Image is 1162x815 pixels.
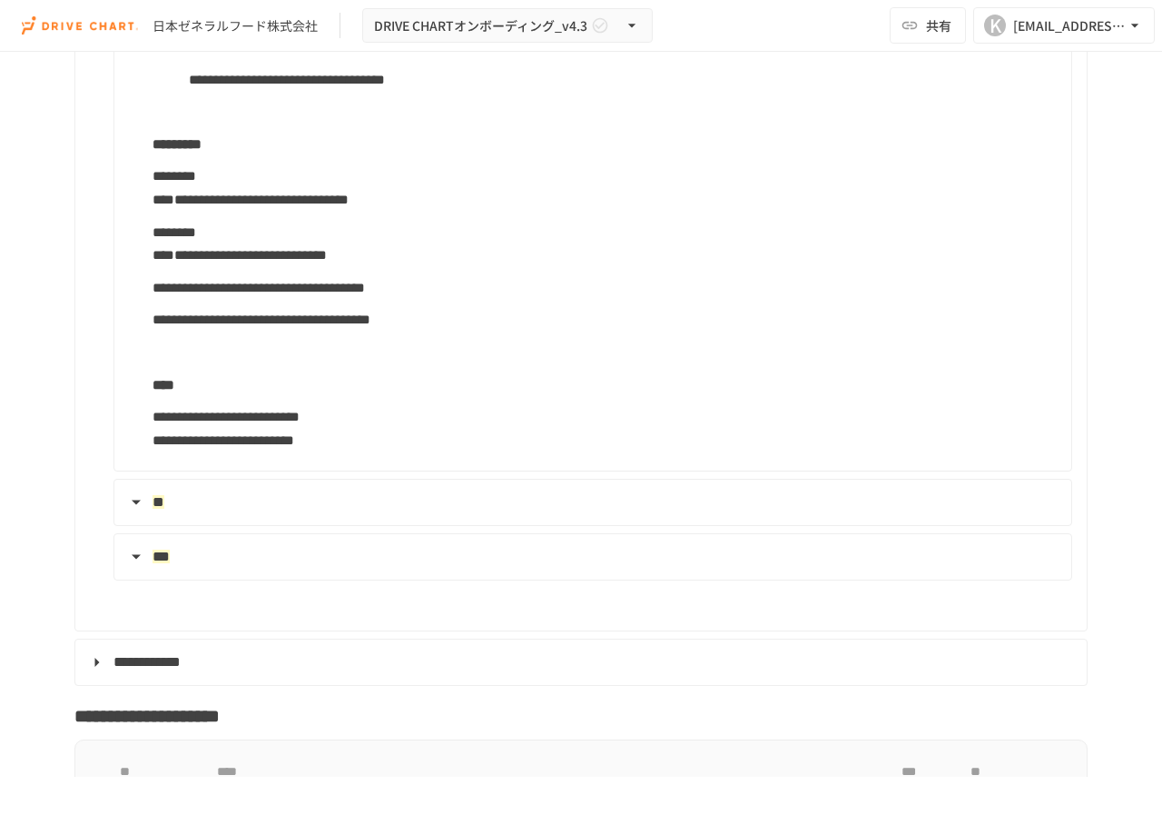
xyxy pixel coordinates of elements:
[926,15,951,35] span: 共有
[374,15,587,37] span: DRIVE CHARTオンボーディング_v4.3
[973,7,1155,44] button: K[EMAIL_ADDRESS][DOMAIN_NAME]
[22,11,138,40] img: i9VDDS9JuLRLX3JIUyK59LcYp6Y9cayLPHs4hOxMB9W
[984,15,1006,36] div: K
[1013,15,1126,37] div: [EMAIL_ADDRESS][DOMAIN_NAME]
[153,16,318,35] div: 日本ゼネラルフード株式会社
[890,7,966,44] button: 共有
[362,8,653,44] button: DRIVE CHARTオンボーディング_v4.3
